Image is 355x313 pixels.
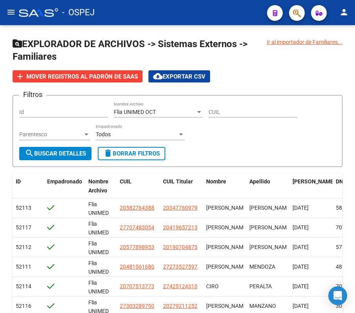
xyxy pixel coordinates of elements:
datatable-header-cell: CUIL [117,173,160,199]
span: Empadronado [47,178,82,185]
button: Mover registros al PADRÓN de SAAS [13,70,143,82]
span: Flia UNIMED OCT [114,109,156,115]
span: Apellido [249,178,270,185]
mat-icon: delete [103,148,113,158]
mat-icon: search [25,148,34,158]
span: [PERSON_NAME]. [293,178,337,185]
button: Buscar Detalles [19,147,91,160]
span: BENJAMIN BENICIO [206,205,248,211]
span: 52117 [16,224,31,231]
span: Parentesco [19,131,83,138]
div: Open Intercom Messenger [328,286,347,305]
span: Buscar Detalles [25,150,86,157]
span: Todos [96,131,111,137]
span: 52116 [16,303,31,309]
span: BRUNO [206,224,248,231]
datatable-header-cell: ID [13,173,44,199]
span: [DATE] [293,205,309,211]
button: Exportar CSV [148,70,210,82]
span: CUIL [120,178,132,185]
span: MANZANO [249,303,276,309]
span: 52111 [16,264,31,270]
span: COLMENARES [249,224,291,231]
span: Borrar Filtros [103,150,160,157]
span: EXPLORADOR DE ARCHIVOS -> Sistemas Externos -> Familiares [13,38,247,62]
span: 27425124310 [163,283,198,289]
span: MARIA FLORENCIA [206,303,248,309]
span: 52112 [16,244,31,250]
span: CIRO [206,283,219,289]
span: Flia UNIMED OCT [88,260,109,284]
span: 20347760979 [163,205,198,211]
mat-icon: cloud_download [153,71,163,81]
span: Nombre [206,178,226,185]
datatable-header-cell: Nombre [203,173,246,199]
span: 20577898953 [120,244,154,250]
span: MENDOZA [249,264,275,270]
span: Nombre Archivo [88,178,108,194]
span: Exportar CSV [153,73,205,80]
datatable-header-cell: Nombre Archivo [85,173,117,199]
span: EITHAN MAYCOL [206,244,248,250]
span: [DATE] [293,244,309,250]
span: - OSPEJ [62,4,95,21]
span: MARAVILLA DIAZ [249,244,291,250]
span: Flia UNIMED OCT [88,240,109,265]
span: 20582764388 [120,205,154,211]
div: Ir al importador de Familiares... [267,38,342,46]
span: [DATE] [293,264,309,270]
span: Flia UNIMED OCT [88,280,109,304]
datatable-header-cell: Fecha Nac. [289,173,333,199]
span: Flia UNIMED OCT [88,201,109,225]
mat-icon: add [15,72,25,81]
datatable-header-cell: Apellido [246,173,289,199]
span: Flia UNIMED OCT [88,221,109,245]
mat-icon: person [339,7,349,17]
datatable-header-cell: CUIL Titular [160,173,203,199]
span: ID [16,178,21,185]
span: LUCIANO [206,264,248,270]
span: CUIL Titular [163,178,193,185]
span: 27707483054 [120,224,154,231]
span: [DATE] [293,303,309,309]
mat-icon: menu [6,7,16,17]
datatable-header-cell: Empadronado [44,173,85,199]
span: 20481561680 [120,264,154,270]
span: 27303289750 [120,303,154,309]
span: Mover registros al PADRÓN de SAAS [26,73,138,80]
span: 20707513773 [120,283,154,289]
span: PERALTA [249,283,272,289]
span: 52113 [16,205,31,211]
span: 27273527597 [163,264,198,270]
span: 52114 [16,283,31,289]
span: [DATE] [293,283,309,289]
span: DNI [336,178,345,185]
span: 20190704875 [163,244,198,250]
h3: Filtros [19,89,46,100]
span: [DATE] [293,224,309,231]
span: 20419657213 [163,224,198,231]
button: Borrar Filtros [98,147,165,160]
span: 20279211252 [163,303,198,309]
span: SANCHEZ VARGAS [249,205,291,211]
